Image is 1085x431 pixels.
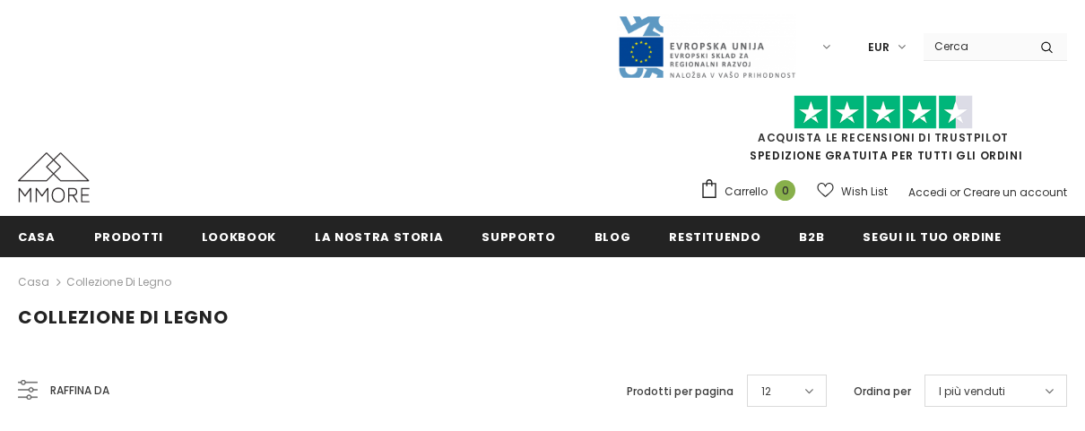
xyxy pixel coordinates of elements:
[699,103,1067,163] span: SPEDIZIONE GRATUITA PER TUTTI GLI ORDINI
[18,152,90,203] img: Casi MMORE
[761,383,771,401] span: 12
[94,216,163,256] a: Prodotti
[482,216,555,256] a: supporto
[595,228,631,246] span: Blog
[18,272,49,293] a: Casa
[315,228,443,246] span: La nostra storia
[699,178,804,205] a: Carrello 0
[863,228,1001,246] span: Segui il tuo ordine
[315,216,443,256] a: La nostra storia
[775,180,795,201] span: 0
[94,228,163,246] span: Prodotti
[50,381,109,401] span: Raffina da
[66,274,171,289] a: Collezione di legno
[924,33,1027,59] input: Search Site
[627,383,733,401] label: Prodotti per pagina
[617,14,796,80] img: Javni Razpis
[794,95,973,130] img: Fidati di Pilot Stars
[817,176,888,207] a: Wish List
[799,216,824,256] a: B2B
[963,185,1067,200] a: Creare un account
[939,383,1005,401] span: I più venduti
[669,228,760,246] span: Restituendo
[799,228,824,246] span: B2B
[18,305,229,330] span: Collezione di legno
[758,130,1009,145] a: Acquista le recensioni di TrustPilot
[669,216,760,256] a: Restituendo
[595,216,631,256] a: Blog
[482,228,555,246] span: supporto
[18,228,56,246] span: Casa
[868,39,890,56] span: EUR
[841,183,888,201] span: Wish List
[617,39,796,54] a: Javni Razpis
[725,183,768,201] span: Carrello
[202,228,276,246] span: Lookbook
[950,185,960,200] span: or
[18,216,56,256] a: Casa
[854,383,911,401] label: Ordina per
[908,185,947,200] a: Accedi
[202,216,276,256] a: Lookbook
[863,216,1001,256] a: Segui il tuo ordine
